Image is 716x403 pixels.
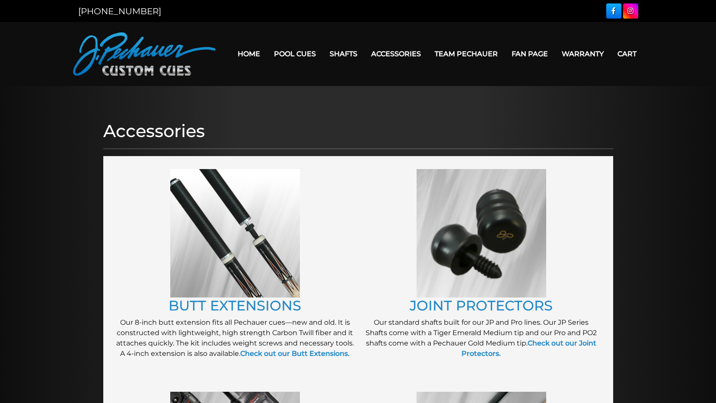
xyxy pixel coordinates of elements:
a: Team Pechauer [428,43,505,65]
a: Shafts [323,43,364,65]
a: Check out our Butt Extensions. [240,349,350,358]
a: Check out our Joint Protectors. [461,339,596,358]
a: Pool Cues [267,43,323,65]
a: Home [231,43,267,65]
a: Warranty [555,43,611,65]
a: Fan Page [505,43,555,65]
a: Accessories [364,43,428,65]
img: Pechauer Custom Cues [73,32,216,76]
a: Cart [611,43,643,65]
p: Our 8-inch butt extension fits all Pechauer cues—new and old. It is constructed with lightweight,... [116,317,354,359]
a: BUTT EXTENSIONS [169,297,301,314]
a: [PHONE_NUMBER] [78,6,161,16]
p: Our standard shafts built for our JP and Pro lines. Our JP Series Shafts come with a Tiger Emeral... [363,317,600,359]
h1: Accessories [103,121,613,141]
a: JOINT PROTECTORS [410,297,553,314]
